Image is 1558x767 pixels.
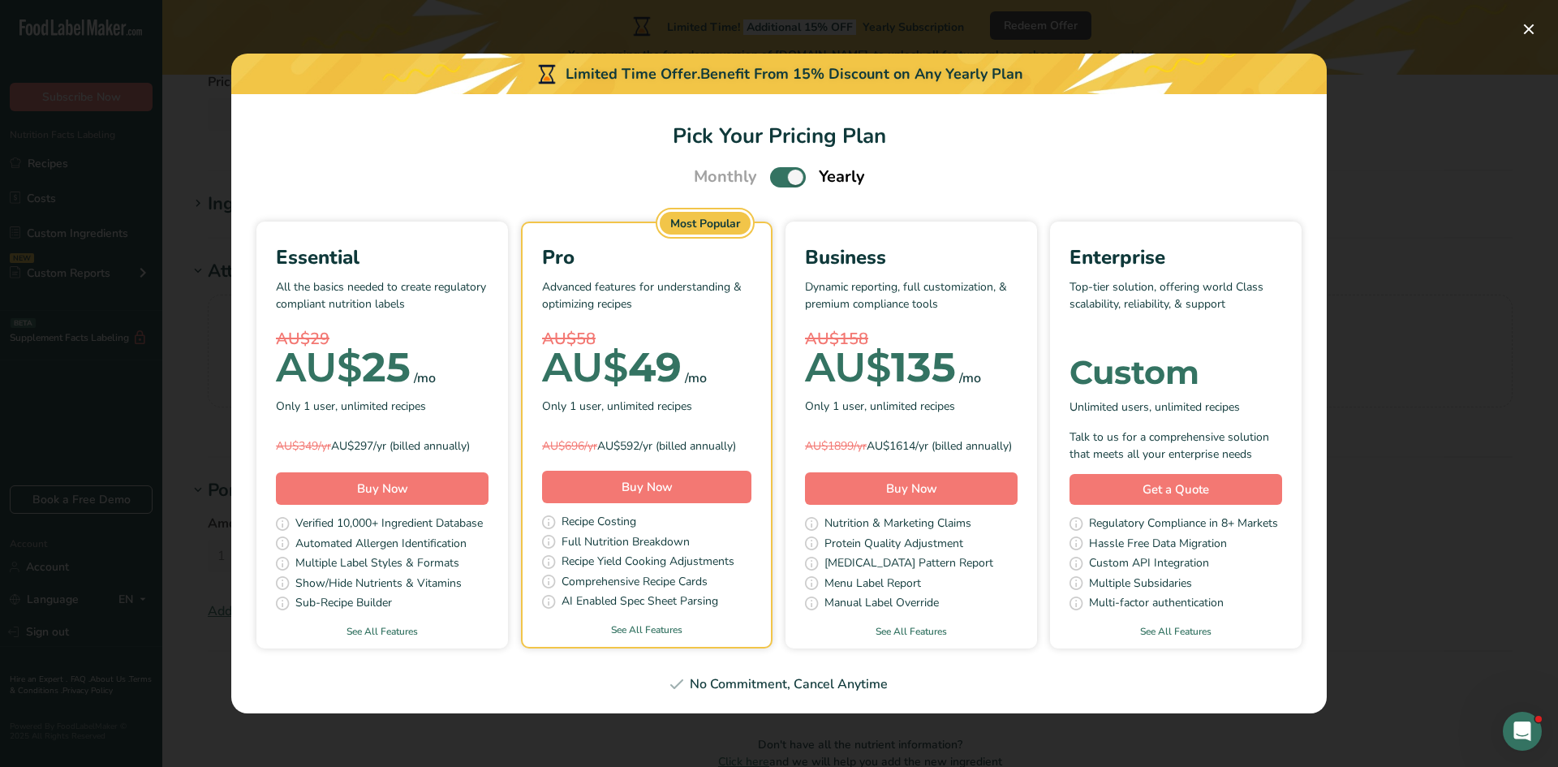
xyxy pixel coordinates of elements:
div: 135 [805,351,956,384]
div: AU$1614/yr (billed annually) [805,437,1018,455]
span: Only 1 user, unlimited recipes [805,398,955,415]
a: See All Features [256,624,508,639]
span: Buy Now [357,480,408,497]
span: Comprehensive Recipe Cards [562,573,708,593]
span: Hassle Free Data Migration [1089,535,1227,555]
p: Top-tier solution, offering world Class scalability, reliability, & support [1070,278,1282,327]
div: Pro [542,243,751,272]
div: AU$158 [805,327,1018,351]
p: All the basics needed to create regulatory compliant nutrition labels [276,278,488,327]
a: See All Features [523,623,771,637]
span: [MEDICAL_DATA] Pattern Report [824,554,993,575]
h1: Pick Your Pricing Plan [251,120,1307,152]
span: Get a Quote [1143,480,1209,499]
span: Sub-Recipe Builder [295,594,392,614]
button: Buy Now [276,472,488,505]
span: Menu Label Report [824,575,921,595]
div: 25 [276,351,411,384]
span: Yearly [819,165,865,189]
span: Recipe Yield Cooking Adjustments [562,553,734,573]
div: /mo [414,368,436,388]
div: No Commitment, Cancel Anytime [251,674,1307,694]
span: AU$ [542,343,628,392]
span: Full Nutrition Breakdown [562,533,690,554]
div: Limited Time Offer. [231,54,1327,94]
span: Nutrition & Marketing Claims [824,515,971,535]
p: Dynamic reporting, full customization, & premium compliance tools [805,278,1018,327]
span: Verified 10,000+ Ingredient Database [295,515,483,535]
span: Regulatory Compliance in 8+ Markets [1089,515,1278,535]
div: Enterprise [1070,243,1282,272]
span: Only 1 user, unlimited recipes [276,398,426,415]
div: Talk to us for a comprehensive solution that meets all your enterprise needs [1070,429,1282,463]
div: Business [805,243,1018,272]
div: Benefit From 15% Discount on Any Yearly Plan [700,63,1023,85]
div: AU$58 [542,327,751,351]
div: AU$297/yr (billed annually) [276,437,488,455]
span: AU$696/yr [542,438,597,454]
div: /mo [959,368,981,388]
span: Monthly [694,165,757,189]
span: Recipe Costing [562,513,636,533]
span: Custom API Integration [1089,554,1209,575]
div: Custom [1070,356,1282,389]
span: Multiple Label Styles & Formats [295,554,459,575]
span: Multi-factor authentication [1089,594,1224,614]
span: Manual Label Override [824,594,939,614]
span: Multiple Subsidaries [1089,575,1192,595]
div: Most Popular [660,212,751,235]
span: Buy Now [886,480,937,497]
p: Advanced features for understanding & optimizing recipes [542,278,751,327]
a: See All Features [1050,624,1302,639]
span: AI Enabled Spec Sheet Parsing [562,592,718,613]
span: Buy Now [622,479,673,495]
span: Protein Quality Adjustment [824,535,963,555]
a: See All Features [785,624,1037,639]
a: Get a Quote [1070,474,1282,506]
button: Buy Now [805,472,1018,505]
div: Essential [276,243,488,272]
div: AU$592/yr (billed annually) [542,437,751,455]
span: Unlimited users, unlimited recipes [1070,399,1240,416]
span: Only 1 user, unlimited recipes [542,398,692,415]
iframe: Intercom live chat [1503,712,1542,751]
button: Buy Now [542,471,751,503]
span: Automated Allergen Identification [295,535,467,555]
span: AU$1899/yr [805,438,867,454]
div: 49 [542,351,682,384]
div: AU$29 [276,327,488,351]
span: AU$349/yr [276,438,331,454]
span: Show/Hide Nutrients & Vitamins [295,575,462,595]
span: AU$ [276,343,362,392]
div: /mo [685,368,707,388]
span: AU$ [805,343,891,392]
